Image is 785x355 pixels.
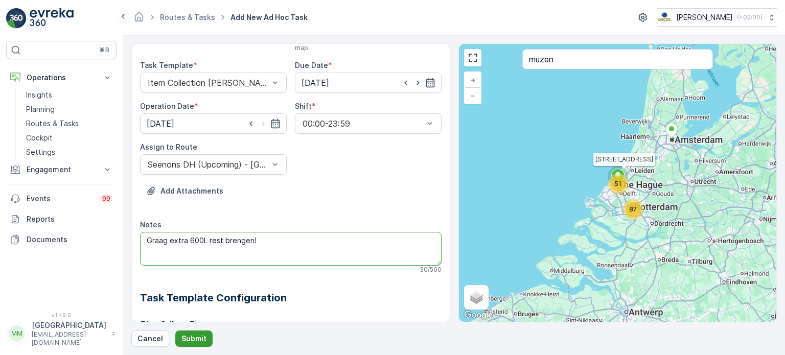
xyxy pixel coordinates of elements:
[22,131,117,145] a: Cockpit
[32,330,106,347] p: [EMAIL_ADDRESS][DOMAIN_NAME]
[26,133,53,143] p: Cockpit
[140,61,193,69] label: Task Template
[30,8,74,29] img: logo_light-DOdMpM7g.png
[137,334,163,344] p: Cancel
[470,91,475,100] span: −
[140,318,442,330] h3: Step 1: Item Size
[26,104,55,114] p: Planning
[131,330,169,347] button: Cancel
[295,36,442,52] span: Select service point or set ad hoc point on the map.
[99,46,109,54] p: ⌘B
[522,49,713,69] input: Search address or service points
[295,102,312,110] label: Shift
[228,12,310,22] span: Add New Ad Hoc Task
[6,188,117,209] a: Events99
[26,147,55,157] p: Settings
[6,209,117,229] a: Reports
[465,50,480,65] a: View Fullscreen
[6,320,117,347] button: MM[GEOGRAPHIC_DATA][EMAIL_ADDRESS][DOMAIN_NAME]
[27,234,112,245] p: Documents
[657,12,672,23] img: basis-logo_rgb2x.png
[140,183,229,199] button: Upload File
[22,88,117,102] a: Insights
[140,220,161,229] label: Notes
[6,67,117,88] button: Operations
[6,229,117,250] a: Documents
[22,145,117,159] a: Settings
[465,88,480,103] a: Zoom Out
[295,73,442,93] input: dd/mm/yyyy
[465,286,488,309] a: Layers
[27,164,96,175] p: Engagement
[6,8,27,29] img: logo
[615,180,621,187] span: 51
[133,15,145,24] a: Homepage
[140,143,197,151] label: Assign to Route
[295,61,328,69] label: Due Date
[471,76,475,84] span: +
[629,205,637,213] span: 87
[657,8,777,27] button: [PERSON_NAME](+02:00)
[420,266,442,274] p: 30 / 500
[676,12,733,22] p: [PERSON_NAME]
[26,90,52,100] p: Insights
[160,13,215,21] a: Routes & Tasks
[140,102,194,110] label: Operation Date
[140,113,287,134] input: dd/mm/yyyy
[26,119,79,129] p: Routes & Tasks
[175,330,213,347] button: Submit
[22,116,117,131] a: Routes & Tasks
[465,73,480,88] a: Zoom In
[461,309,495,322] img: Google
[181,334,206,344] p: Submit
[27,73,96,83] p: Operations
[6,312,117,318] span: v 1.49.0
[160,186,223,196] p: Add Attachments
[9,325,25,342] div: MM
[102,195,110,203] p: 99
[140,232,442,266] textarea: Graag extra 600L rest brengen!
[140,290,442,305] h2: Task Template Configuration
[461,309,495,322] a: Open this area in Google Maps (opens a new window)
[22,102,117,116] a: Planning
[27,194,94,204] p: Events
[27,214,112,224] p: Reports
[623,199,643,220] div: 87
[32,320,106,330] p: [GEOGRAPHIC_DATA]
[737,13,763,21] p: ( +02:00 )
[6,159,117,180] button: Engagement
[608,174,629,194] div: 51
